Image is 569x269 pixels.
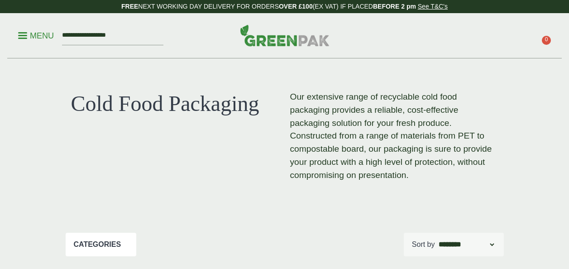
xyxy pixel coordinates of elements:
strong: FREE [121,3,138,10]
h1: Cold Food Packaging [71,91,279,117]
select: Shop order [437,239,496,250]
p: Our extensive range of recyclable cold food packaging provides a reliable, cost-effective packagi... [290,91,498,182]
a: See T&C's [418,3,448,10]
strong: BEFORE 2 pm [373,3,416,10]
strong: OVER £100 [279,3,313,10]
a: Menu [18,30,54,39]
span: 0 [542,36,551,45]
img: GreenPak Supplies [240,24,330,46]
p: Menu [18,30,54,41]
p: Sort by [412,239,435,250]
p: Categories [74,239,121,250]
